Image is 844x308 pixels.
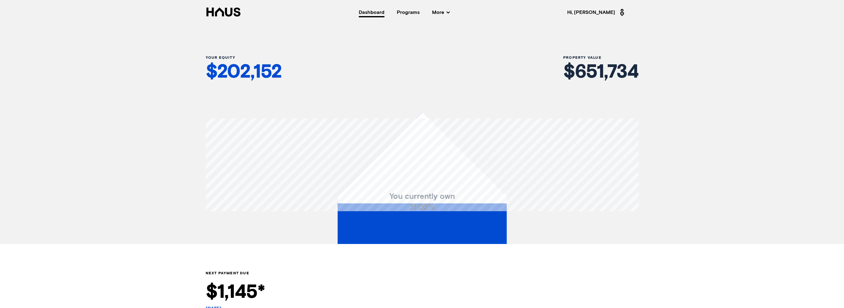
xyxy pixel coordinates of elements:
[206,283,639,302] h1: $1,145*
[206,271,639,276] div: Next payment due
[567,7,626,17] span: Hi, [PERSON_NAME]
[432,10,450,15] span: More
[206,63,282,82] div: $ 202,152
[563,63,639,82] div: $ 651,734
[397,10,420,15] a: Programs
[206,56,235,60] span: Your Equity
[359,10,384,15] a: Dashboard
[563,56,602,60] span: Property Value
